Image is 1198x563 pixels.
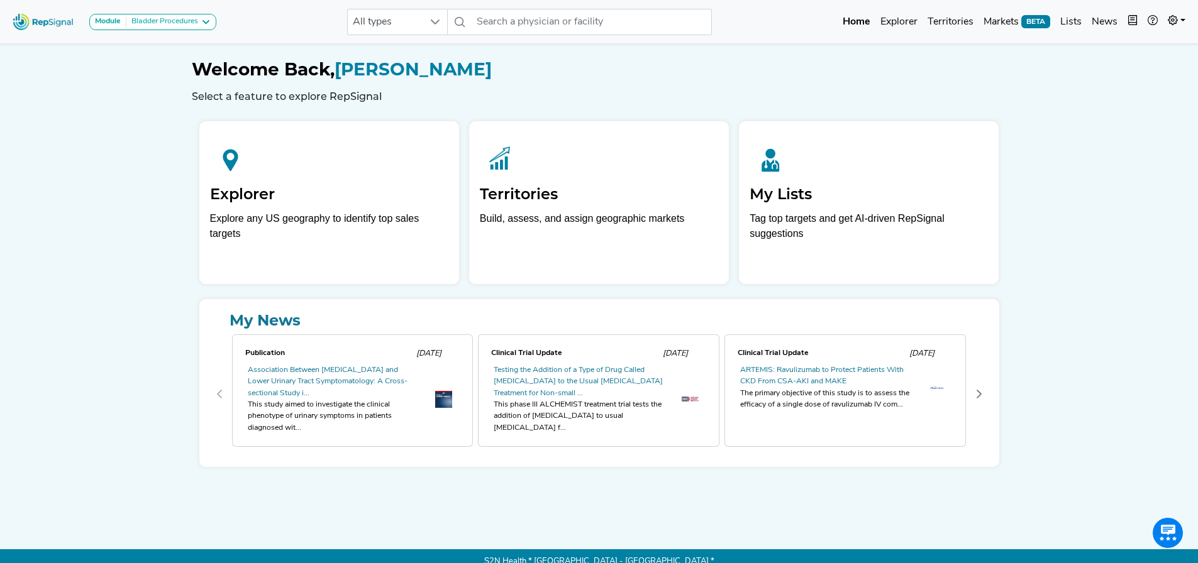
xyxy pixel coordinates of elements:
div: The primary objective of this study is to assess the efficacy of a single dose of ravulizumab IV ... [740,388,912,411]
strong: Module [95,18,121,25]
button: Intel Book [1123,9,1143,35]
a: Territories [923,9,979,35]
a: My News [209,309,989,332]
a: Explorer [875,9,923,35]
img: OIP._T50ph8a7GY7fRHTyWllbwHaEF [682,395,699,404]
div: 2 [722,332,968,457]
a: News [1087,9,1123,35]
div: 0 [230,332,476,457]
span: Clinical Trial Update [738,349,809,357]
h2: Territories [480,185,718,204]
div: Explore any US geography to identify top sales targets [210,211,448,241]
span: [DATE] [663,349,688,358]
button: Next Page [969,384,989,404]
a: My ListsTag top targets and get AI-driven RepSignal suggestions [739,121,999,284]
h2: My Lists [750,185,988,204]
span: [DATE] [909,349,935,358]
h1: [PERSON_NAME] [192,59,1007,80]
span: BETA [1021,15,1050,28]
a: MarketsBETA [979,9,1055,35]
img: th [928,382,945,393]
span: Welcome Back, [192,58,335,80]
button: ModuleBladder Procedures [89,14,216,30]
span: All types [348,9,423,35]
span: [DATE] [416,349,441,358]
img: th [435,391,452,408]
a: Association Between [MEDICAL_DATA] and Lower Urinary Tract Symptomatology: A Cross-sectional Stud... [248,366,408,397]
p: Build, assess, and assign geographic markets [480,211,718,248]
a: Testing the Addition of a Type of Drug Called [MEDICAL_DATA] to the Usual [MEDICAL_DATA] Treatmen... [494,366,663,397]
a: Lists [1055,9,1087,35]
input: Search a physician or facility [472,9,712,35]
a: TerritoriesBuild, assess, and assign geographic markets [469,121,729,284]
h2: Explorer [210,185,448,204]
a: ARTEMIS: Ravulizumab to Protect Patients With CKD From CSA-AKI and MAKE [740,366,904,385]
span: Publication [245,349,285,357]
a: Home [838,9,875,35]
p: Tag top targets and get AI-driven RepSignal suggestions [750,211,988,248]
div: 1 [475,332,722,457]
div: This study aimed to investigate the clinical phenotype of urinary symptoms in patients diagnosed ... [248,399,420,434]
a: ExplorerExplore any US geography to identify top sales targets [199,121,459,284]
div: This phase III ALCHEMIST treatment trial tests the addition of [MEDICAL_DATA] to usual [MEDICAL_D... [494,399,666,434]
span: Clinical Trial Update [491,349,562,357]
h6: Select a feature to explore RepSignal [192,90,1007,102]
div: Bladder Procedures [126,17,198,27]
